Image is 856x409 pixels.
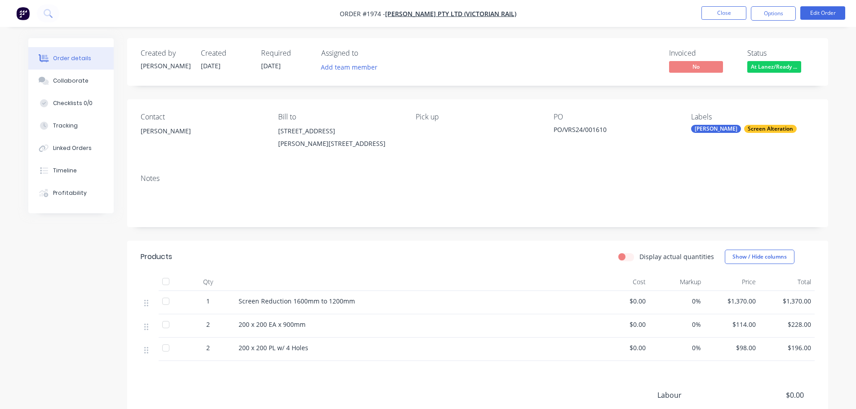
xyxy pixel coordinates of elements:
[278,113,401,121] div: Bill to
[321,61,382,73] button: Add team member
[239,343,308,352] span: 200 x 200 PL w/ 4 Holes
[708,320,756,329] span: $114.00
[708,343,756,352] span: $98.00
[669,61,723,72] span: No
[278,125,401,137] div: [STREET_ADDRESS]
[53,122,78,130] div: Tracking
[763,320,811,329] span: $228.00
[53,167,77,175] div: Timeline
[28,47,114,70] button: Order details
[181,273,235,291] div: Qty
[554,113,677,121] div: PO
[53,144,92,152] div: Linked Orders
[800,6,845,20] button: Edit Order
[206,296,210,306] span: 1
[598,320,646,329] span: $0.00
[321,49,411,57] div: Assigned to
[669,49,736,57] div: Invoiced
[649,273,705,291] div: Markup
[261,62,281,70] span: [DATE]
[201,62,221,70] span: [DATE]
[653,320,701,329] span: 0%
[385,9,516,18] a: [PERSON_NAME] PTY LTD (VICTORIAN RAIL)
[53,99,93,107] div: Checklists 0/0
[141,251,172,262] div: Products
[416,113,539,121] div: Pick up
[705,273,760,291] div: Price
[763,296,811,306] span: $1,370.00
[725,250,794,264] button: Show / Hide columns
[657,390,737,400] span: Labour
[278,137,401,150] div: [PERSON_NAME][STREET_ADDRESS]
[701,6,746,20] button: Close
[28,159,114,182] button: Timeline
[653,296,701,306] span: 0%
[737,390,803,400] span: $0.00
[316,61,382,73] button: Add team member
[751,6,796,21] button: Options
[598,296,646,306] span: $0.00
[141,49,190,57] div: Created by
[708,296,756,306] span: $1,370.00
[653,343,701,352] span: 0%
[594,273,650,291] div: Cost
[53,77,89,85] div: Collaborate
[141,113,264,121] div: Contact
[28,92,114,114] button: Checklists 0/0
[201,49,250,57] div: Created
[28,70,114,92] button: Collaborate
[691,125,741,133] div: [PERSON_NAME]
[206,343,210,352] span: 2
[747,49,815,57] div: Status
[554,125,666,137] div: PO/VRS24/001610
[28,137,114,159] button: Linked Orders
[747,61,801,72] span: At Lanez/Ready ...
[691,113,814,121] div: Labels
[141,61,190,70] div: [PERSON_NAME]
[53,54,91,62] div: Order details
[763,343,811,352] span: $196.00
[744,125,797,133] div: Screen Alteration
[206,320,210,329] span: 2
[28,114,114,137] button: Tracking
[53,189,87,197] div: Profitability
[239,297,355,305] span: Screen Reduction 1600mm to 1200mm
[141,125,264,137] div: [PERSON_NAME]
[598,343,646,352] span: $0.00
[141,174,815,183] div: Notes
[16,7,30,20] img: Factory
[239,320,306,329] span: 200 x 200 EA x 900mm
[141,125,264,154] div: [PERSON_NAME]
[759,273,815,291] div: Total
[28,182,114,204] button: Profitability
[261,49,310,57] div: Required
[278,125,401,154] div: [STREET_ADDRESS][PERSON_NAME][STREET_ADDRESS]
[340,9,385,18] span: Order #1974 -
[747,61,801,75] button: At Lanez/Ready ...
[639,252,714,261] label: Display actual quantities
